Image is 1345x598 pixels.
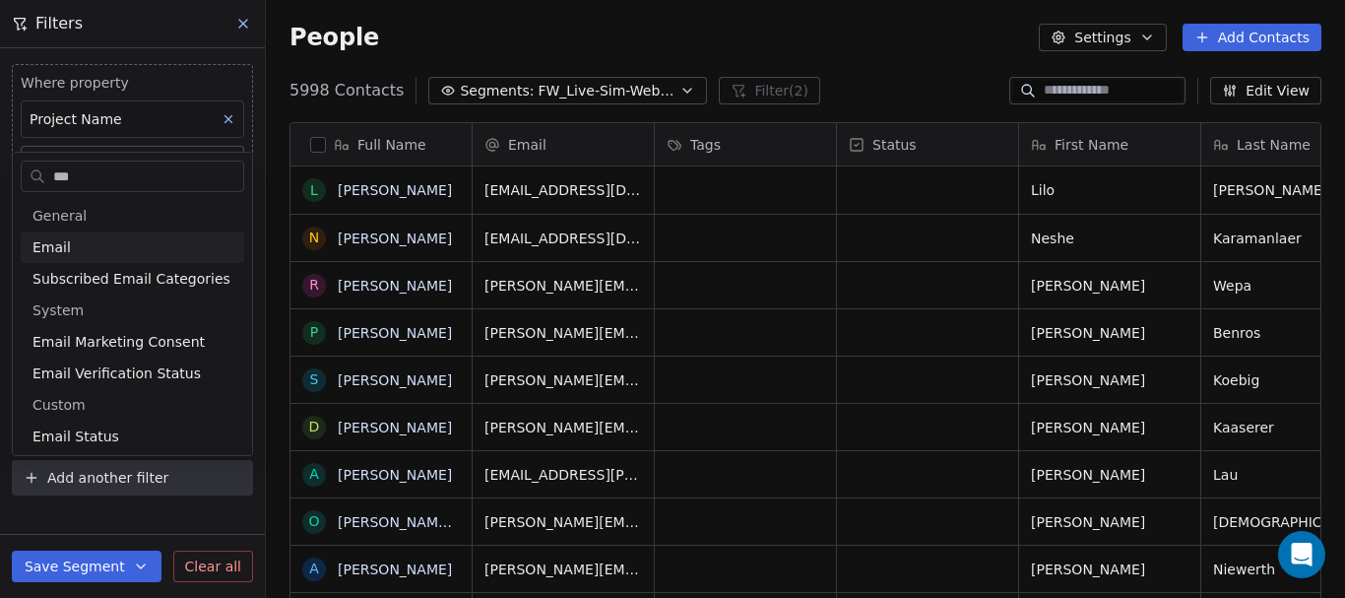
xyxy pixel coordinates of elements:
[21,200,244,452] div: Suggestions
[32,237,71,257] span: Email
[32,206,87,226] span: General
[32,364,201,383] span: Email Verification Status
[32,395,86,415] span: Custom
[32,427,119,446] span: Email Status
[32,332,205,352] span: Email Marketing Consent
[32,269,230,289] span: Subscribed Email Categories
[32,300,84,320] span: System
